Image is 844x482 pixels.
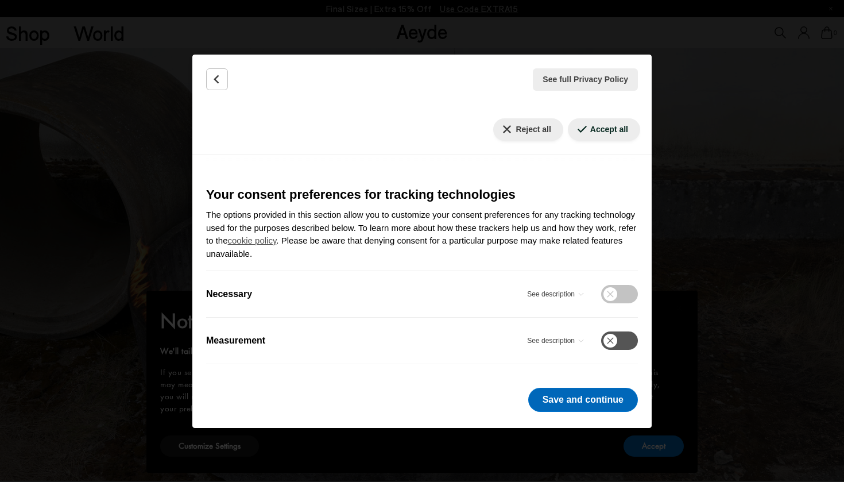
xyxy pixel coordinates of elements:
button: Necessary - See description [527,285,587,303]
h3: Your consent preferences for tracking technologies [206,185,638,204]
span: See full Privacy Policy [543,74,628,86]
label: Measurement [206,334,265,348]
button: Accept all [568,118,640,141]
button: Measurement - See description [527,331,587,350]
p: The options provided in this section allow you to customize your consent preferences for any trac... [206,209,638,260]
button: See full Privacy Policy [533,68,638,91]
button: Save and continue [528,388,638,412]
label: Necessary [206,287,252,301]
button: Back [206,68,228,90]
button: Reject all [493,118,563,141]
a: cookie policy - link opens in a new tab [228,236,277,245]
